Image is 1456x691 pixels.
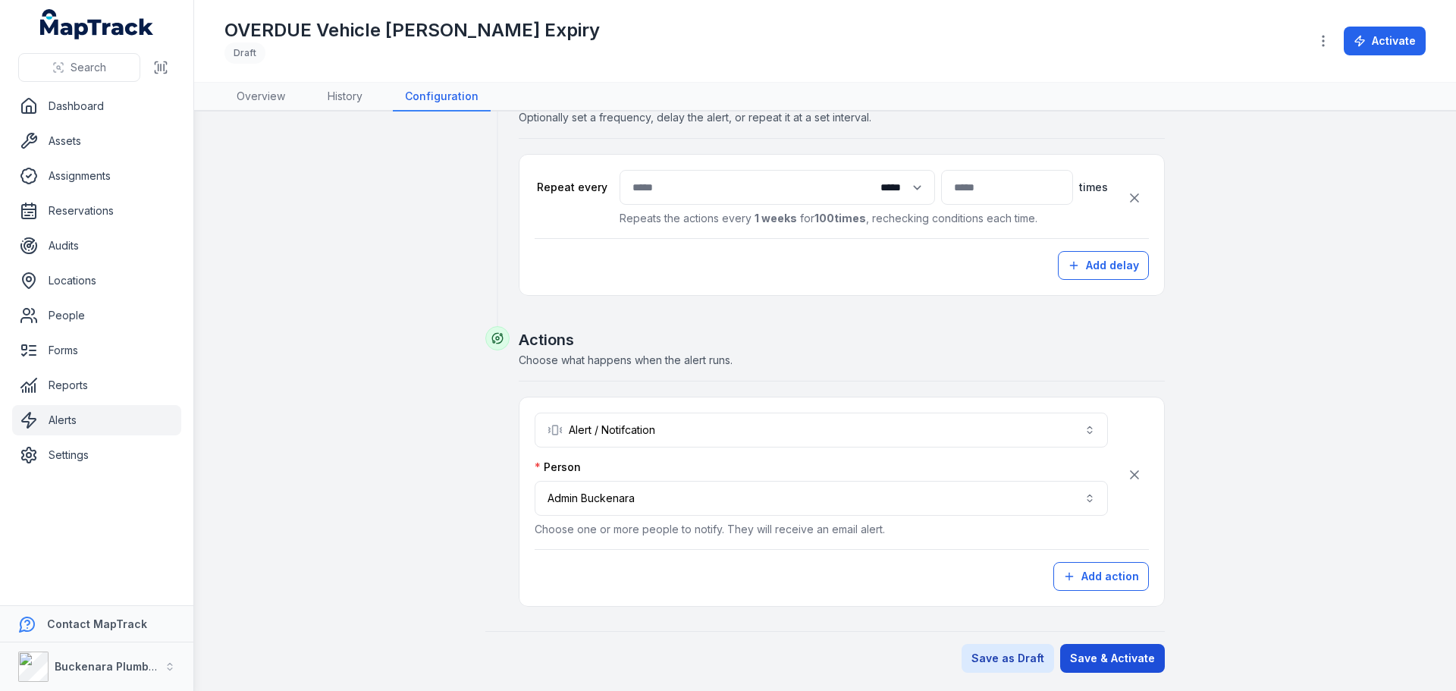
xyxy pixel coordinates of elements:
a: Configuration [393,83,491,112]
a: Locations [12,265,181,296]
strong: 1 weeks [755,212,797,225]
label: Person [535,460,581,475]
button: Activate [1344,27,1426,55]
span: times [1079,180,1108,195]
button: Save & Activate [1060,644,1165,673]
h1: OVERDUE Vehicle [PERSON_NAME] Expiry [224,18,600,42]
button: Add action [1053,562,1149,591]
a: People [12,300,181,331]
strong: Buckenara Plumbing Gas & Electrical [55,660,254,673]
a: Forms [12,335,181,366]
label: Repeat every [535,180,607,195]
p: Repeats the actions every for , rechecking conditions each time. [620,211,1108,226]
button: Add delay [1058,251,1149,280]
a: Alerts [12,405,181,435]
button: Save as Draft [962,644,1054,673]
a: Assignments [12,161,181,191]
a: Assets [12,126,181,156]
a: Reports [12,370,181,400]
span: Search [71,60,106,75]
p: Choose one or more people to notify. They will receive an email alert. [535,522,1108,537]
a: MapTrack [40,9,154,39]
button: Search [18,53,140,82]
strong: 100 times [814,212,866,225]
div: Draft [224,42,265,64]
span: Choose what happens when the alert runs. [519,353,733,366]
a: Reservations [12,196,181,226]
button: Admin Buckenara [535,481,1108,516]
h2: Actions [519,329,1165,350]
a: Dashboard [12,91,181,121]
button: Alert / Notifcation [535,413,1108,448]
a: Overview [224,83,297,112]
a: Audits [12,231,181,261]
a: History [315,83,375,112]
strong: Contact MapTrack [47,617,147,630]
a: Settings [12,440,181,470]
span: Optionally set a frequency, delay the alert, or repeat it at a set interval. [519,111,871,124]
